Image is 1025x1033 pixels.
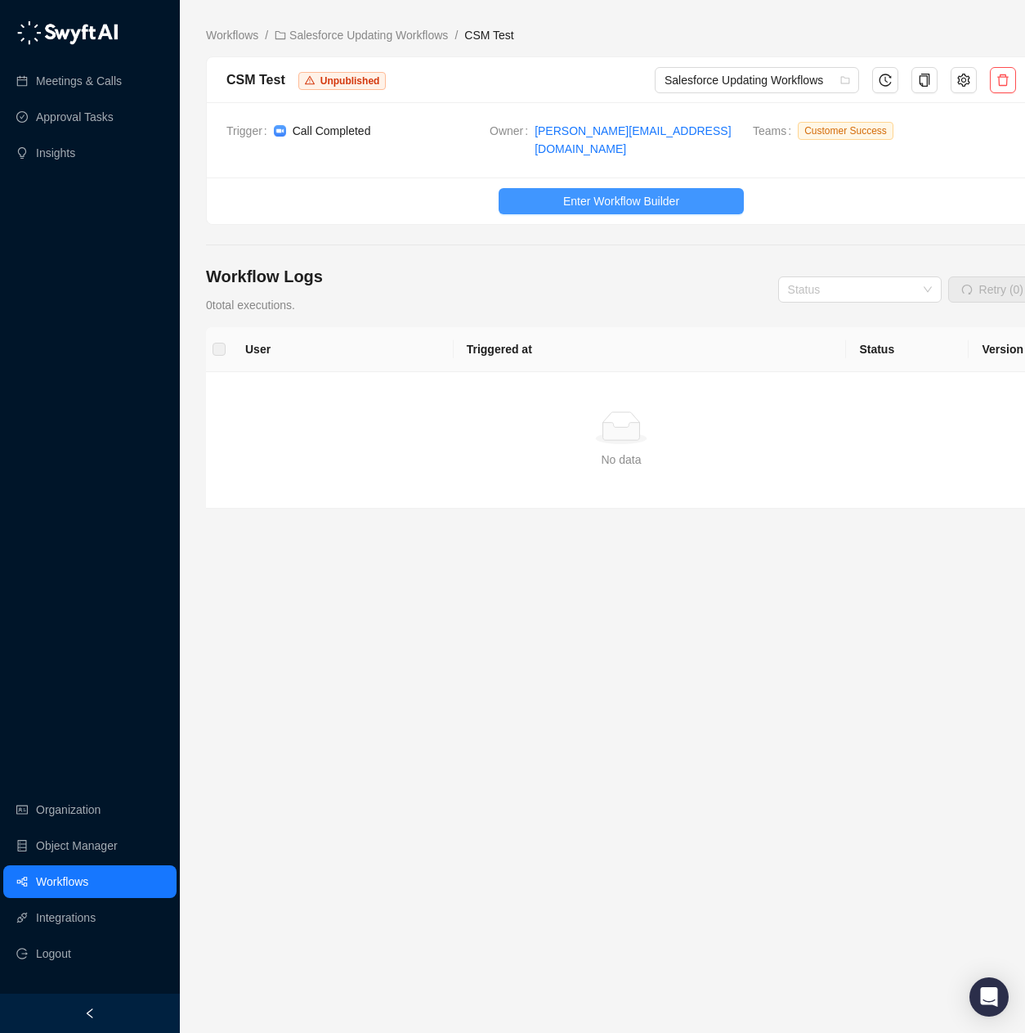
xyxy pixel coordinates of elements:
[232,327,454,372] th: User
[490,122,535,158] span: Owner
[846,327,969,372] th: Status
[499,188,744,214] button: Enter Workflow Builder
[535,122,740,158] a: [PERSON_NAME][EMAIL_ADDRESS][DOMAIN_NAME]
[36,865,88,898] a: Workflows
[36,137,75,169] a: Insights
[36,793,101,826] a: Organization
[271,26,451,44] a: folder Salesforce Updating Workflows
[16,20,119,45] img: logo-05li4sbe.png
[36,101,114,133] a: Approval Tasks
[957,74,970,87] span: setting
[265,26,268,44] li: /
[206,265,323,288] h4: Workflow Logs
[203,26,262,44] a: Workflows
[563,192,679,210] span: Enter Workflow Builder
[36,901,96,934] a: Integrations
[226,122,274,140] span: Trigger
[16,948,28,959] span: logout
[293,124,371,137] span: Call Completed
[36,937,71,970] span: Logout
[36,829,118,862] a: Object Manager
[798,122,893,140] span: Customer Success
[274,125,286,137] img: zoom-DkfWWZB2.png
[226,451,1017,469] div: No data
[275,29,286,41] span: folder
[879,74,892,87] span: history
[464,29,513,42] span: CSM Test
[320,75,380,87] span: Unpublished
[454,327,847,372] th: Triggered at
[36,65,122,97] a: Meetings & Calls
[206,299,295,312] span: 0 total executions.
[753,122,798,146] span: Teams
[84,1008,96,1019] span: left
[665,68,849,92] span: Salesforce Updating Workflows
[226,70,285,90] div: CSM Test
[969,977,1009,1017] div: Open Intercom Messenger
[305,75,315,85] span: warning
[918,74,931,87] span: copy
[454,26,458,44] li: /
[996,74,1009,87] span: delete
